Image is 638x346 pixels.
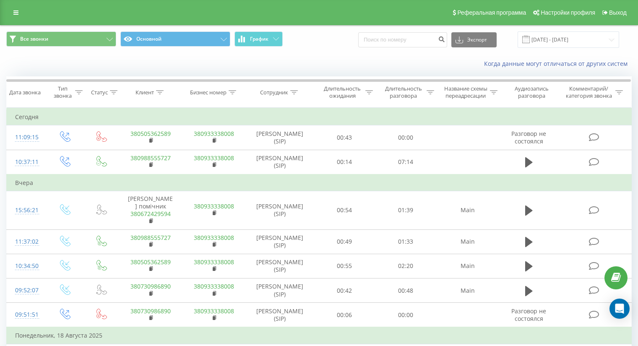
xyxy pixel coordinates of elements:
td: Main [436,278,499,303]
a: 380933338008 [194,202,234,210]
span: Реферальная программа [457,9,526,16]
td: 00:00 [375,125,436,150]
td: Сегодня [7,109,632,125]
div: Тип звонка [53,85,73,99]
a: 380933338008 [194,130,234,138]
td: [PERSON_NAME] (SIP) [246,125,314,150]
td: 01:33 [375,229,436,254]
td: [PERSON_NAME] помічник [119,191,182,229]
td: [PERSON_NAME] (SIP) [246,150,314,174]
td: 00:55 [314,254,375,278]
a: 380988555727 [130,234,171,242]
td: Вчера [7,174,632,191]
td: 00:48 [375,278,436,303]
div: 15:56:21 [15,202,37,219]
a: 380933338008 [194,307,234,315]
td: 00:49 [314,229,375,254]
span: График [250,36,268,42]
td: 01:39 [375,191,436,229]
span: Разговор не состоялся [511,130,546,145]
input: Поиск по номеру [358,32,447,47]
a: 380933338008 [194,234,234,242]
div: 09:51:51 [15,307,37,323]
div: Длительность ожидания [322,85,364,99]
td: Понедельник, 18 Августа 2025 [7,327,632,344]
div: Статус [91,89,108,96]
div: 10:34:50 [15,258,37,274]
div: Длительность разговора [383,85,424,99]
div: Аудиозапись разговора [507,85,556,99]
div: 10:37:11 [15,154,37,170]
a: 380730986890 [130,307,171,315]
td: [PERSON_NAME] (SIP) [246,303,314,328]
td: 00:14 [314,150,375,174]
div: Бизнес номер [190,89,227,96]
td: Main [436,191,499,229]
a: Когда данные могут отличаться от других систем [484,60,632,68]
button: График [234,31,283,47]
td: Main [436,229,499,254]
td: 00:42 [314,278,375,303]
td: 00:54 [314,191,375,229]
td: [PERSON_NAME] (SIP) [246,229,314,254]
a: 380933338008 [194,154,234,162]
td: [PERSON_NAME] (SIP) [246,254,314,278]
td: Main [436,254,499,278]
div: Дата звонка [9,89,41,96]
div: Сотрудник [260,89,288,96]
a: 380505362589 [130,258,171,266]
a: 380672429594 [130,210,171,218]
a: 380505362589 [130,130,171,138]
span: Все звонки [20,36,48,42]
a: 380988555727 [130,154,171,162]
a: 380730986890 [130,282,171,290]
div: 11:37:02 [15,234,37,250]
td: 00:06 [314,303,375,328]
div: Open Intercom Messenger [609,299,630,319]
div: Название схемы переадресации [444,85,488,99]
div: Клиент [135,89,154,96]
div: 11:09:15 [15,129,37,146]
td: 00:43 [314,125,375,150]
td: [PERSON_NAME] (SIP) [246,278,314,303]
a: 380933338008 [194,282,234,290]
td: 00:00 [375,303,436,328]
span: Выход [609,9,627,16]
td: [PERSON_NAME] (SIP) [246,191,314,229]
td: 02:20 [375,254,436,278]
td: 07:14 [375,150,436,174]
a: 380933338008 [194,258,234,266]
button: Все звонки [6,31,116,47]
div: 09:52:07 [15,282,37,299]
button: Основной [120,31,230,47]
span: Разговор не состоялся [511,307,546,323]
div: Комментарий/категория звонка [564,85,613,99]
span: Настройки профиля [541,9,595,16]
button: Экспорт [451,32,497,47]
